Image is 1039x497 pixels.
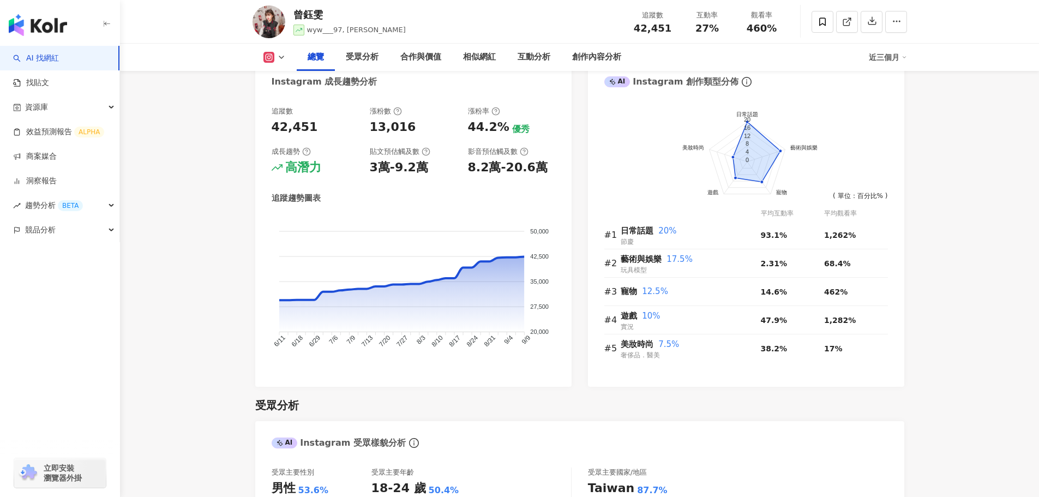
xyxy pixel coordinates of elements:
[272,438,298,448] div: AI
[13,77,49,88] a: 找貼文
[707,189,718,195] text: 遊戲
[621,323,634,331] span: 實況
[588,468,647,477] div: 受眾主要國家/地區
[272,147,311,157] div: 成長趨勢
[370,159,428,176] div: 3萬-9.2萬
[776,189,786,195] text: 寵物
[743,116,750,123] text: 20
[741,10,783,21] div: 觀看率
[745,148,748,155] text: 4
[293,8,406,21] div: 曾鈺雯
[308,51,324,64] div: 總覽
[761,259,788,268] span: 2.31%
[255,398,299,413] div: 受眾分析
[530,328,549,335] tspan: 20,000
[824,259,851,268] span: 68.4%
[824,231,856,239] span: 1,262%
[761,288,788,296] span: 14.6%
[371,468,414,477] div: 受眾主要年齡
[740,75,753,88] span: info-circle
[824,316,856,325] span: 1,282%
[621,339,653,349] span: 美妝時尚
[604,228,621,242] div: #1
[272,468,314,477] div: 受眾主要性別
[370,147,430,157] div: 貼文預估觸及數
[327,334,339,346] tspan: 7/6
[25,95,48,119] span: 資源庫
[695,23,719,34] span: 27%
[429,484,459,496] div: 50.4%
[307,334,322,349] tspan: 6/29
[272,76,377,88] div: Instagram 成長趨勢分析
[25,218,56,242] span: 競品分析
[824,208,888,219] div: 平均觀看率
[621,266,647,274] span: 玩具模型
[13,151,57,162] a: 商案媒合
[604,256,621,270] div: #2
[790,145,818,151] text: 藝術與娛樂
[25,193,83,218] span: 趨勢分析
[743,132,750,139] text: 12
[604,285,621,298] div: #3
[482,333,497,348] tspan: 8/31
[285,159,321,176] div: 高潛力
[9,14,67,36] img: logo
[272,119,318,136] div: 42,451
[658,339,679,349] span: 7.5%
[682,145,704,151] text: 美妝時尚
[253,5,285,38] img: KOL Avatar
[370,106,402,116] div: 漲粉數
[747,23,777,34] span: 460%
[13,202,21,209] span: rise
[346,51,379,64] div: 受眾分析
[530,303,549,310] tspan: 27,500
[604,313,621,327] div: #4
[518,51,550,64] div: 互動分析
[824,344,843,353] span: 17%
[642,286,668,296] span: 12.5%
[634,22,671,34] span: 42,451
[468,119,509,136] div: 44.2%
[621,226,653,236] span: 日常話題
[447,334,462,349] tspan: 8/17
[530,253,549,260] tspan: 42,500
[761,344,788,353] span: 38.2%
[666,254,693,264] span: 17.5%
[307,26,406,34] span: wyw___97, [PERSON_NAME]
[530,227,549,234] tspan: 50,000
[743,124,750,131] text: 16
[13,176,57,187] a: 洞察報告
[604,76,738,88] div: Instagram 創作類型分佈
[604,342,621,355] div: #5
[642,311,660,321] span: 10%
[272,480,296,497] div: 男性
[637,484,668,496] div: 87.7%
[298,484,329,496] div: 53.6%
[14,458,106,488] a: chrome extension立即安裝 瀏覽器外掛
[530,278,549,285] tspan: 35,000
[572,51,621,64] div: 創作內容分析
[395,334,410,349] tspan: 7/27
[272,437,406,449] div: Instagram 受眾樣貌分析
[272,193,321,204] div: 追蹤趨勢圖表
[658,226,676,236] span: 20%
[621,286,637,296] span: 寵物
[520,334,532,346] tspan: 9/9
[17,464,39,482] img: chrome extension
[13,53,59,64] a: searchAI 找網紅
[272,106,293,116] div: 追蹤數
[604,76,630,87] div: AI
[407,436,421,450] span: info-circle
[869,49,907,66] div: 近三個月
[824,288,848,296] span: 462%
[272,333,287,348] tspan: 6/11
[468,106,500,116] div: 漲粉率
[502,334,514,346] tspan: 9/4
[761,231,788,239] span: 93.1%
[415,334,427,346] tspan: 8/3
[465,334,479,349] tspan: 8/24
[621,238,634,245] span: 節慶
[468,147,528,157] div: 影音預估觸及數
[745,140,748,147] text: 8
[621,254,662,264] span: 藝術與娛樂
